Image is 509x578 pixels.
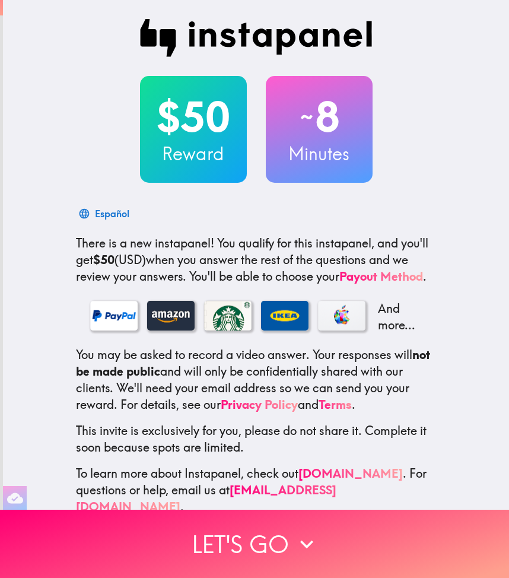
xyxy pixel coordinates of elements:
[298,99,315,135] span: ~
[375,300,422,334] p: And more...
[298,466,403,481] a: [DOMAIN_NAME]
[76,202,134,226] button: Español
[266,93,373,141] h2: 8
[140,19,373,57] img: Instapanel
[266,141,373,166] h3: Minutes
[339,269,423,284] a: Payout Method
[76,347,437,413] p: You may be asked to record a video answer. Your responses will and will only be confidentially sh...
[140,93,247,141] h2: $50
[95,205,129,222] div: Español
[76,235,437,285] p: You qualify for this instapanel, and you'll get (USD) when you answer the rest of the questions a...
[76,465,437,515] p: To learn more about Instapanel, check out . For questions or help, email us at .
[221,397,298,412] a: Privacy Policy
[76,236,214,250] span: There is a new instapanel!
[93,252,114,267] b: $50
[76,423,437,456] p: This invite is exclusively for you, please do not share it. Complete it soon because spots are li...
[140,141,247,166] h3: Reward
[76,347,430,379] b: not be made public
[319,397,352,412] a: Terms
